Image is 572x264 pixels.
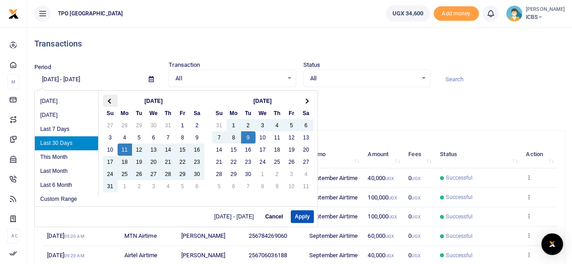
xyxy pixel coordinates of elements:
[299,131,313,144] td: 13
[255,107,270,119] th: We
[227,131,241,144] td: 8
[35,136,98,150] li: Last 30 Days
[212,168,227,180] td: 28
[227,156,241,168] td: 22
[147,131,161,144] td: 6
[241,119,255,131] td: 2
[118,156,132,168] td: 18
[147,156,161,168] td: 20
[434,6,479,21] span: Add money
[103,107,118,119] th: Su
[35,164,98,178] li: Last Month
[310,74,417,83] span: All
[147,180,161,192] td: 3
[132,107,147,119] th: Tu
[118,144,132,156] td: 11
[255,131,270,144] td: 10
[34,39,565,49] h4: Transactions
[35,94,98,108] li: [DATE]
[118,131,132,144] td: 4
[214,214,258,219] span: [DATE] - [DATE]
[64,253,85,258] small: 09:20 AM
[132,168,147,180] td: 26
[446,174,473,182] span: Successful
[8,9,19,19] img: logo-small
[255,180,270,192] td: 8
[132,180,147,192] td: 2
[241,180,255,192] td: 7
[291,210,314,223] button: Apply
[255,168,270,180] td: 1
[132,156,147,168] td: 19
[435,140,521,168] th: Status: activate to sort column ascending
[446,213,473,221] span: Successful
[54,9,126,18] span: TPO [GEOGRAPHIC_DATA]
[446,232,473,240] span: Successful
[190,156,204,168] td: 23
[408,194,420,201] span: 0
[7,74,19,89] li: M
[304,140,363,168] th: Memo: activate to sort column ascending
[147,144,161,156] td: 13
[227,95,299,107] th: [DATE]
[103,168,118,180] td: 24
[241,144,255,156] td: 16
[118,119,132,131] td: 28
[227,107,241,119] th: Mo
[446,193,473,201] span: Successful
[227,119,241,131] td: 1
[408,232,420,239] span: 0
[446,251,473,259] span: Successful
[227,180,241,192] td: 6
[161,107,175,119] th: Th
[526,6,565,14] small: [PERSON_NAME]
[47,232,84,239] span: [DATE]
[161,168,175,180] td: 28
[408,175,420,181] span: 0
[309,194,358,201] span: September Airtime
[368,175,394,181] span: 40,000
[368,252,394,259] span: 40,000
[506,5,522,22] img: profile-user
[103,156,118,168] td: 17
[8,10,19,17] a: logo-small logo-large logo-large
[190,107,204,119] th: Sa
[175,119,190,131] td: 1
[299,168,313,180] td: 4
[368,194,397,201] span: 100,000
[132,144,147,156] td: 12
[227,168,241,180] td: 29
[35,122,98,136] li: Last 7 Days
[368,213,397,220] span: 100,000
[35,192,98,206] li: Custom Range
[190,180,204,192] td: 6
[241,107,255,119] th: Tu
[181,232,225,239] span: [PERSON_NAME]
[299,144,313,156] td: 20
[175,168,190,180] td: 29
[299,180,313,192] td: 11
[227,144,241,156] td: 15
[309,252,358,259] span: September Airtime
[284,131,299,144] td: 12
[299,119,313,131] td: 6
[103,144,118,156] td: 10
[270,131,284,144] td: 11
[434,6,479,21] li: Toup your wallet
[411,253,420,258] small: UGX
[368,232,394,239] span: 60,000
[284,144,299,156] td: 19
[392,9,423,18] span: UGX 34,600
[212,119,227,131] td: 31
[270,107,284,119] th: Th
[118,168,132,180] td: 25
[103,131,118,144] td: 3
[270,180,284,192] td: 9
[363,140,403,168] th: Amount: activate to sort column ascending
[175,107,190,119] th: Fr
[299,107,313,119] th: Sa
[175,131,190,144] td: 8
[309,232,358,239] span: September Airtime
[309,213,358,220] span: September Airtime
[526,13,565,21] span: ICBS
